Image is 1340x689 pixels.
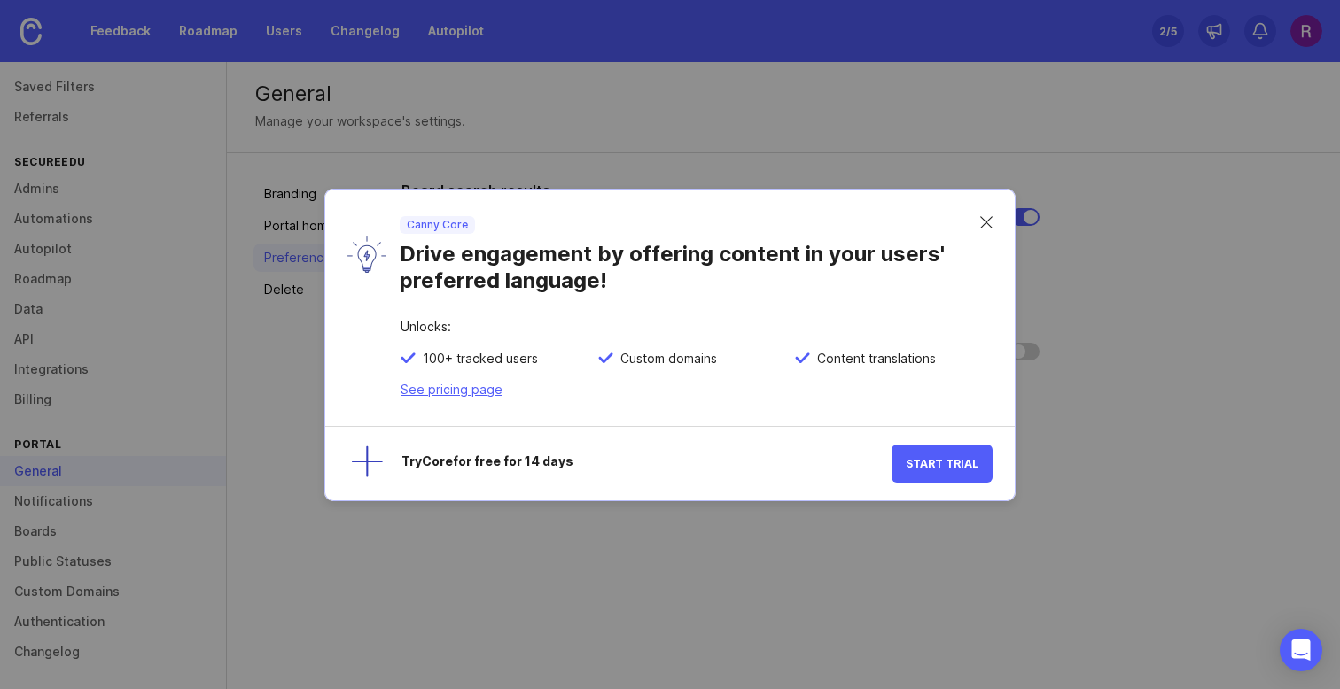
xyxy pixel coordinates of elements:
[401,382,502,397] a: See pricing page
[401,455,892,472] div: Try Core for free for 14 days
[1280,629,1322,671] div: Open Intercom Messenger
[347,236,386,273] img: lyW0TRAiArAAAAAASUVORK5CYII=
[416,351,538,367] span: 100+ tracked users
[613,351,717,367] span: Custom domains
[401,321,993,351] div: Unlocks:
[906,457,978,470] span: Start Trial
[810,351,936,367] span: Content translations
[407,218,468,232] p: Canny Core
[892,445,993,483] button: Start Trial
[400,234,980,294] div: Drive engagement by offering content in your users' preferred language!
